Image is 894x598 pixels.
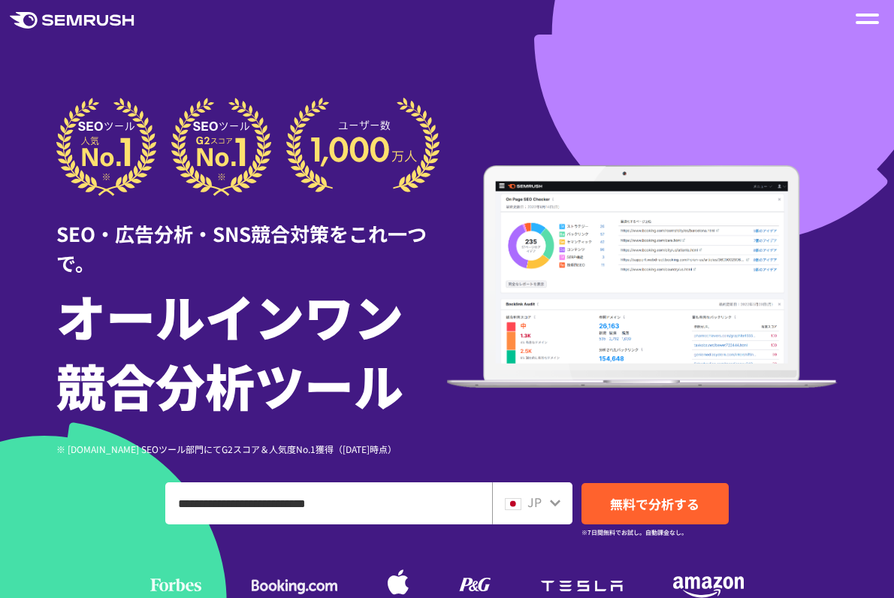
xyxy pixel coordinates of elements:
a: 無料で分析する [581,483,729,524]
span: 無料で分析する [610,494,699,513]
div: ※ [DOMAIN_NAME] SEOツール部門にてG2スコア＆人気度No.1獲得（[DATE]時点） [56,442,447,456]
div: SEO・広告分析・SNS競合対策をこれ一つで。 [56,196,447,277]
input: ドメイン、キーワードまたはURLを入力してください [166,483,491,524]
h1: オールインワン 競合分析ツール [56,281,447,419]
span: JP [527,493,542,511]
small: ※7日間無料でお試し。自動課金なし。 [581,525,687,539]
